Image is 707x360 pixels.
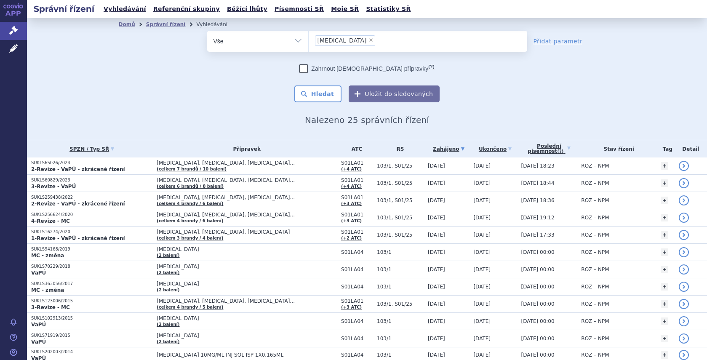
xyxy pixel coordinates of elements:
[377,318,424,324] span: 103/1
[31,322,46,328] strong: VaPÚ
[341,249,373,255] span: S01LA04
[521,352,555,358] span: [DATE] 00:00
[31,229,152,235] p: SUKLS16274/2020
[661,214,668,221] a: +
[341,167,362,171] a: (+4 ATC)
[581,336,609,341] span: ROZ – NPM
[157,253,179,258] a: (2 balení)
[473,143,517,155] a: Ukončeno
[157,333,337,339] span: [MEDICAL_DATA]
[31,160,152,166] p: SUKLS65026/2024
[328,3,361,15] a: Moje SŘ
[119,21,135,27] a: Domů
[157,339,179,344] a: (2 balení)
[341,219,362,223] a: (+3 ATC)
[581,215,609,221] span: ROZ – NPM
[679,161,689,171] a: detail
[521,197,555,203] span: [DATE] 18:36
[679,264,689,275] a: detail
[151,3,222,15] a: Referenční skupiny
[341,267,373,272] span: S01LA04
[679,247,689,257] a: detail
[341,336,373,341] span: S01LA04
[661,197,668,204] a: +
[157,264,337,269] span: [MEDICAL_DATA]
[146,21,186,27] a: Správní řízení
[581,267,609,272] span: ROZ – NPM
[679,299,689,309] a: detail
[661,248,668,256] a: +
[661,351,668,359] a: +
[157,322,179,327] a: (2 balení)
[341,236,362,240] a: (+2 ATC)
[377,301,424,307] span: 103/1, S01/25
[473,215,491,221] span: [DATE]
[31,333,152,339] p: SUKLS71919/2015
[428,336,445,341] span: [DATE]
[428,180,445,186] span: [DATE]
[341,212,373,218] span: S01LA01
[377,163,424,169] span: 103/1, S01/25
[31,298,152,304] p: SUKLS123006/2015
[299,64,434,73] label: Zahrnout [DEMOGRAPHIC_DATA] přípravky
[428,143,469,155] a: Zahájeno
[521,232,555,238] span: [DATE] 17:33
[656,140,675,157] th: Tag
[31,235,125,241] strong: 1-Revize - VaPÚ - zkrácené řízení
[31,212,152,218] p: SUKLS256624/2020
[31,287,64,293] strong: MC - změna
[428,284,445,290] span: [DATE]
[428,249,445,255] span: [DATE]
[31,195,152,200] p: SUKLS259438/2022
[661,300,668,308] a: +
[473,301,491,307] span: [DATE]
[31,349,152,355] p: SUKLS202003/2014
[581,284,609,290] span: ROZ – NPM
[581,301,609,307] span: ROZ – NPM
[521,267,555,272] span: [DATE] 00:00
[521,249,555,255] span: [DATE] 00:00
[581,197,609,203] span: ROZ – NPM
[581,232,609,238] span: ROZ – NPM
[157,281,337,287] span: [MEDICAL_DATA]
[377,352,424,358] span: 103/1
[679,333,689,344] a: detail
[473,249,491,255] span: [DATE]
[675,140,707,157] th: Detail
[661,179,668,187] a: +
[521,318,555,324] span: [DATE] 00:00
[31,264,152,269] p: SUKLS70229/2018
[557,149,563,154] abbr: (?)
[377,197,424,203] span: 103/1, S01/25
[521,163,555,169] span: [DATE] 18:23
[157,184,224,189] a: (celkem 6 brandů / 8 balení)
[473,180,491,186] span: [DATE]
[581,180,609,186] span: ROZ – NPM
[679,230,689,240] a: detail
[679,195,689,205] a: detail
[157,167,227,171] a: (celkem 7 brandů / 10 balení)
[157,270,179,275] a: (2 balení)
[157,288,179,292] a: (2 balení)
[377,232,424,238] span: 103/1, S01/25
[224,3,270,15] a: Běžící lhůty
[679,282,689,292] a: detail
[157,352,337,358] span: [MEDICAL_DATA] 10MG/ML INJ SOL ISP 1X0,165ML
[428,232,445,238] span: [DATE]
[581,163,609,169] span: ROZ – NPM
[341,160,373,166] span: S01LA01
[31,201,125,207] strong: 2-Revize - VaPÚ - zkrácené řízení
[377,284,424,290] span: 103/1
[363,3,413,15] a: Statistiky SŘ
[473,318,491,324] span: [DATE]
[349,85,440,102] button: Uložit do sledovaných
[428,64,434,69] abbr: (?)
[31,270,46,276] strong: VaPÚ
[521,336,555,341] span: [DATE] 00:00
[305,115,429,125] span: Nalezeno 25 správních řízení
[157,246,337,252] span: [MEDICAL_DATA]
[661,283,668,291] a: +
[428,318,445,324] span: [DATE]
[679,178,689,188] a: detail
[31,304,70,310] strong: 3-Revize - MC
